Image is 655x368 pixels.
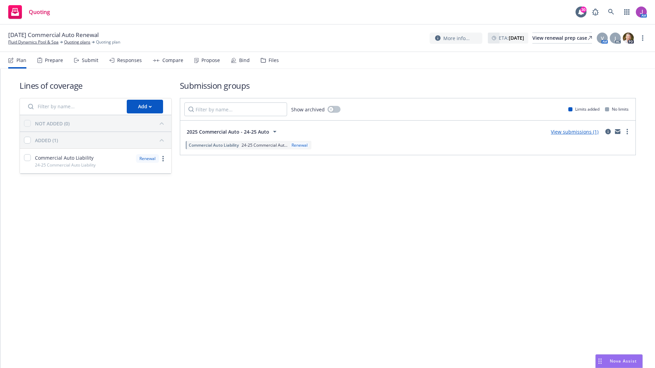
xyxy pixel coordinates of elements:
[589,5,602,19] a: Report a Bug
[35,154,94,161] span: Commercial Auto Liability
[532,33,592,44] a: View renewal prep case
[201,58,220,63] div: Propose
[604,127,612,136] a: circleInformation
[604,5,618,19] a: Search
[242,142,287,148] span: 24-25 Commercial Aut...
[35,120,70,127] div: NOT ADDED (0)
[16,58,26,63] div: Plan
[623,33,634,44] img: photo
[595,354,643,368] button: Nova Assist
[64,39,90,45] a: Quoting plans
[35,162,96,168] span: 24-25 Commercial Auto Liability
[610,358,637,364] span: Nova Assist
[162,58,183,63] div: Compare
[82,58,98,63] div: Submit
[184,102,287,116] input: Filter by name...
[29,9,50,15] span: Quoting
[509,35,524,41] strong: [DATE]
[117,58,142,63] div: Responses
[291,106,325,113] span: Show archived
[290,142,309,148] div: Renewal
[136,154,159,163] div: Renewal
[35,135,167,146] button: ADDED (1)
[24,100,123,113] input: Filter by name...
[639,34,647,42] a: more
[568,106,600,112] div: Limits added
[127,100,163,113] button: Add
[499,34,524,41] span: ETA :
[580,7,586,13] div: 30
[430,33,482,44] button: More info...
[8,31,99,39] span: [DATE] Commercial Auto Renewal
[35,137,58,144] div: ADDED (1)
[35,118,167,129] button: NOT ADDED (0)
[159,155,167,163] a: more
[187,128,269,135] span: 2025 Commercial Auto - 24-25 Auto
[596,355,604,368] div: Drag to move
[45,58,63,63] div: Prepare
[605,106,629,112] div: No limits
[184,125,281,138] button: 2025 Commercial Auto - 24-25 Auto
[623,127,631,136] a: more
[5,2,53,22] a: Quoting
[601,35,604,42] span: V
[615,35,616,42] span: J
[20,80,172,91] h1: Lines of coverage
[551,128,598,135] a: View submissions (1)
[138,100,152,113] div: Add
[189,142,239,148] span: Commercial Auto Liability
[636,7,647,17] img: photo
[443,35,470,42] span: More info...
[620,5,634,19] a: Switch app
[180,80,636,91] h1: Submission groups
[239,58,250,63] div: Bind
[8,39,59,45] a: Fluid Dynamics Pool & Spa
[532,33,592,43] div: View renewal prep case
[96,39,120,45] span: Quoting plan
[269,58,279,63] div: Files
[614,127,622,136] a: mail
